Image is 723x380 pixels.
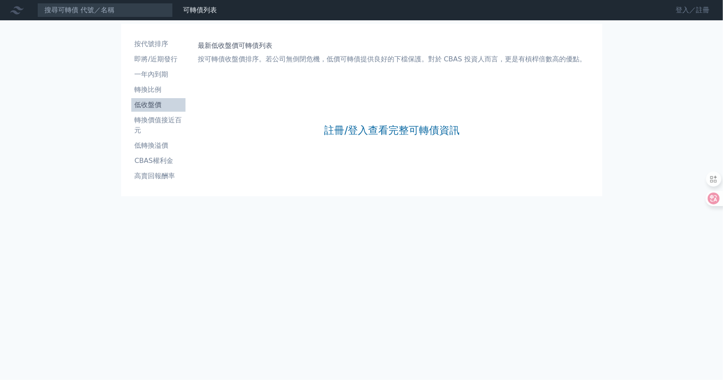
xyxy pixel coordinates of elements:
[131,140,186,151] li: 低轉換溢價
[131,113,186,137] a: 轉換價值接近百元
[131,37,186,51] a: 按代號排序
[324,124,460,137] a: 註冊/登入查看完整可轉債資訊
[131,171,186,181] li: 高賣回報酬率
[131,154,186,168] a: CBAS權利金
[131,68,186,81] a: 一年內到期
[669,3,716,17] a: 登入／註冊
[198,54,586,64] p: 按可轉債收盤價排序。若公司無倒閉危機，低價可轉債提供良好的下檔保護。對於 CBAS 投資人而言，更是有槓桿倍數高的優點。
[131,54,186,64] li: 即將/近期發行
[131,115,186,135] li: 轉換價值接近百元
[131,100,186,110] li: 低收盤價
[131,169,186,183] a: 高賣回報酬率
[131,39,186,49] li: 按代號排序
[131,139,186,152] a: 低轉換溢價
[131,52,186,66] a: 即將/近期發行
[131,98,186,112] a: 低收盤價
[131,83,186,96] a: 轉換比例
[131,156,186,166] li: CBAS權利金
[131,69,186,80] li: 一年內到期
[183,6,217,14] a: 可轉債列表
[37,3,173,17] input: 搜尋可轉債 代號／名稱
[198,41,586,51] h1: 最新低收盤價可轉債列表
[131,85,186,95] li: 轉換比例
